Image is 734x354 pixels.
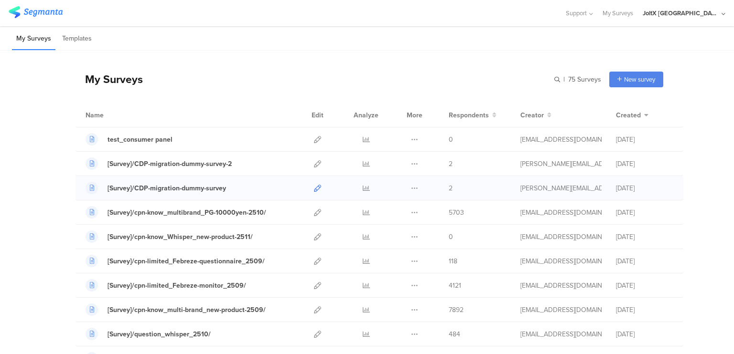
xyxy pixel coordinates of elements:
[616,232,673,242] div: [DATE]
[86,303,266,316] a: [Survey]/cpn-know_multi-brand_new-product-2509/
[568,74,601,84] span: 75 Surveys
[616,183,673,193] div: [DATE]
[520,110,544,120] span: Creator
[108,305,266,315] div: [Survey]/cpn-know_multi-brand_new-product-2509/
[108,183,226,193] div: [Survey]/CDP-migration-dummy-survey
[562,74,566,84] span: |
[616,110,641,120] span: Created
[86,328,211,340] a: [Survey]/question_whisper_2510/
[449,232,453,242] span: 0
[86,255,265,267] a: [Survey]/cpn-limited_Febreze-questionnaire_2509/
[449,281,461,291] span: 4121
[449,305,464,315] span: 7892
[449,135,453,145] span: 0
[566,9,587,18] span: Support
[108,232,253,242] div: [Survey]/cpn-know_Whisper_new-product-2511/
[86,182,226,194] a: [Survey]/CDP-migration-dummy-survey
[449,208,464,218] span: 5703
[352,103,380,127] div: Analyze
[616,159,673,169] div: [DATE]
[520,110,551,120] button: Creator
[616,329,673,339] div: [DATE]
[86,230,253,243] a: [Survey]/cpn-know_Whisper_new-product-2511/
[108,208,266,218] div: [Survey]/cpn-know_multibrand_PG-10000yen-2510/
[624,75,655,84] span: New survey
[449,159,453,169] span: 2
[449,256,457,266] span: 118
[108,135,173,145] div: test_consumer panel
[307,103,328,127] div: Edit
[520,135,602,145] div: kumai.ik@pg.com
[58,28,96,50] li: Templates
[86,110,143,120] div: Name
[520,208,602,218] div: kumai.ik@pg.com
[616,281,673,291] div: [DATE]
[616,110,648,120] button: Created
[108,159,232,169] div: [Survey]/CDP-migration-dummy-survey-2
[520,281,602,291] div: kumai.ik@pg.com
[86,206,266,219] a: [Survey]/cpn-know_multibrand_PG-10000yen-2510/
[520,305,602,315] div: kumai.ik@pg.com
[449,183,453,193] span: 2
[616,135,673,145] div: [DATE]
[520,159,602,169] div: praharaj.sp.1@pg.com
[643,9,719,18] div: JoltX [GEOGRAPHIC_DATA]
[12,28,55,50] li: My Surveys
[9,6,63,18] img: segmanta logo
[520,256,602,266] div: kumai.ik@pg.com
[86,157,232,170] a: [Survey]/CDP-migration-dummy-survey-2
[86,133,173,146] a: test_consumer panel
[616,256,673,266] div: [DATE]
[86,279,246,292] a: [Survey]/cpn-limited_Febreze-monitor_2509/
[108,256,265,266] div: [Survey]/cpn-limited_Febreze-questionnaire_2509/
[449,110,489,120] span: Respondents
[76,71,143,87] div: My Surveys
[404,103,425,127] div: More
[449,329,460,339] span: 484
[520,329,602,339] div: kumai.ik@pg.com
[108,329,211,339] div: [Survey]/question_whisper_2510/
[108,281,246,291] div: [Survey]/cpn-limited_Febreze-monitor_2509/
[520,183,602,193] div: praharaj.sp.1@pg.com
[520,232,602,242] div: kumai.ik@pg.com
[616,208,673,218] div: [DATE]
[616,305,673,315] div: [DATE]
[449,110,497,120] button: Respondents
